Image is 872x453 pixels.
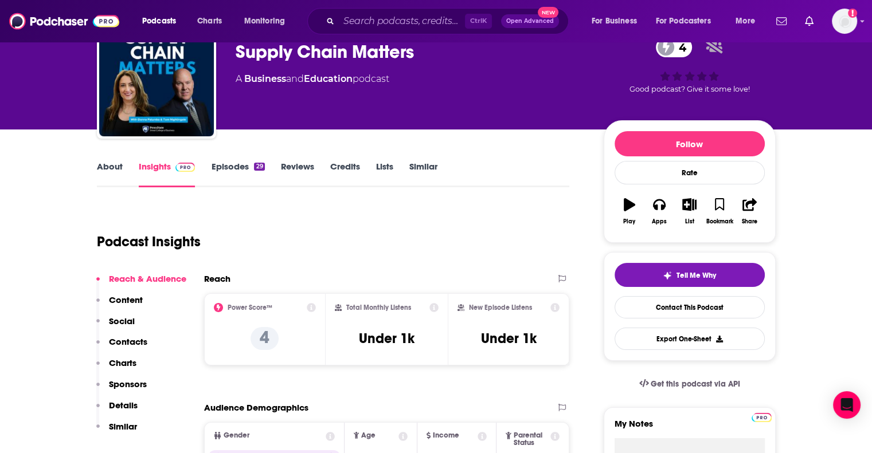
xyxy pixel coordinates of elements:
[706,218,733,225] div: Bookmark
[254,163,264,171] div: 29
[96,400,138,421] button: Details
[139,161,195,187] a: InsightsPodchaser Pro
[346,304,411,312] h2: Total Monthly Listens
[734,191,764,232] button: Share
[772,11,791,31] a: Show notifications dropdown
[538,7,558,18] span: New
[304,73,353,84] a: Education
[615,296,765,318] a: Contact This Podcast
[244,13,285,29] span: Monitoring
[652,218,667,225] div: Apps
[109,379,147,389] p: Sponsors
[469,304,532,312] h2: New Episode Listens
[674,191,704,232] button: List
[728,12,769,30] button: open menu
[615,131,765,156] button: Follow
[648,12,728,30] button: open menu
[96,294,143,316] button: Content
[667,37,692,57] span: 4
[630,370,749,398] a: Get this podcast via API
[501,14,559,28] button: Open AdvancedNew
[236,12,300,30] button: open menu
[644,191,674,232] button: Apps
[832,9,857,34] span: Logged in as patiencebaldacci
[736,13,755,29] span: More
[109,357,136,368] p: Charts
[109,400,138,411] p: Details
[615,263,765,287] button: tell me why sparkleTell Me Why
[318,8,580,34] div: Search podcasts, credits, & more...
[848,9,857,18] svg: Add a profile image
[615,328,765,350] button: Export One-Sheet
[96,421,137,442] button: Similar
[211,161,264,187] a: Episodes29
[109,316,135,326] p: Social
[142,13,176,29] span: Podcasts
[742,218,757,225] div: Share
[204,402,308,413] h2: Audience Demographics
[604,30,776,101] div: 4Good podcast? Give it some love!
[409,161,437,187] a: Similar
[339,12,465,30] input: Search podcasts, credits, & more...
[752,413,772,422] img: Podchaser Pro
[833,391,861,419] div: Open Intercom Messenger
[359,330,415,347] h3: Under 1k
[592,13,637,29] span: For Business
[96,273,186,294] button: Reach & Audience
[506,18,554,24] span: Open Advanced
[685,218,694,225] div: List
[96,357,136,379] button: Charts
[244,73,286,84] a: Business
[615,161,765,184] div: Rate
[9,10,119,32] img: Podchaser - Follow, Share and Rate Podcasts
[651,379,740,389] span: Get this podcast via API
[656,13,711,29] span: For Podcasters
[584,12,651,30] button: open menu
[281,161,314,187] a: Reviews
[175,163,195,172] img: Podchaser Pro
[465,14,492,29] span: Ctrl K
[705,191,734,232] button: Bookmark
[97,161,123,187] a: About
[97,233,201,250] h1: Podcast Insights
[109,336,147,347] p: Contacts
[109,273,186,284] p: Reach & Audience
[514,432,549,447] span: Parental Status
[677,271,716,280] span: Tell Me Why
[197,13,222,29] span: Charts
[615,418,765,438] label: My Notes
[96,336,147,357] button: Contacts
[236,72,389,86] div: A podcast
[330,161,360,187] a: Credits
[361,432,376,439] span: Age
[623,218,635,225] div: Play
[832,9,857,34] img: User Profile
[615,191,644,232] button: Play
[109,421,137,432] p: Similar
[251,327,279,350] p: 4
[376,161,393,187] a: Lists
[228,304,272,312] h2: Power Score™
[204,273,230,284] h2: Reach
[224,432,249,439] span: Gender
[800,11,818,31] a: Show notifications dropdown
[96,316,135,337] button: Social
[190,12,229,30] a: Charts
[99,22,214,136] img: Supply Chain Matters
[134,12,191,30] button: open menu
[629,85,750,93] span: Good podcast? Give it some love!
[96,379,147,400] button: Sponsors
[832,9,857,34] button: Show profile menu
[433,432,459,439] span: Income
[752,411,772,422] a: Pro website
[109,294,143,305] p: Content
[656,37,692,57] a: 4
[663,271,672,280] img: tell me why sparkle
[286,73,304,84] span: and
[481,330,537,347] h3: Under 1k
